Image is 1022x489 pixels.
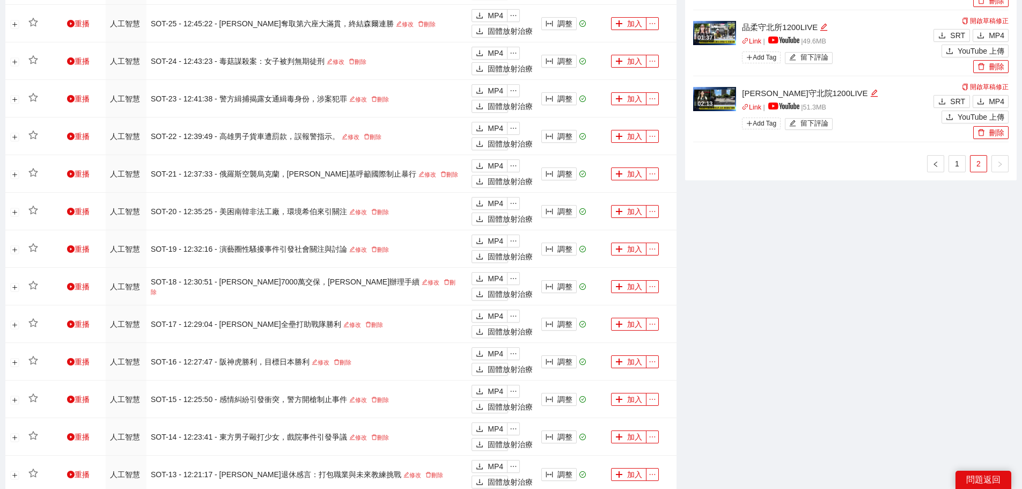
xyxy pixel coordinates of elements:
[627,245,642,253] font: 加入
[646,17,659,30] button: 省略
[476,253,483,261] span: 下載
[508,125,519,132] span: 省略
[508,237,519,245] span: 省略
[11,320,19,329] button: 展開行
[428,279,439,286] font: 修改
[508,200,519,207] span: 省略
[349,246,355,252] span: 編輯
[970,155,987,172] li: 2
[472,288,508,301] button: 下載固體放射治療
[742,104,749,111] span: link
[342,134,348,140] span: 編輯
[396,21,402,27] span: 編輯
[627,320,642,329] font: 加入
[377,209,389,215] font: 刪除
[962,84,968,90] span: copy
[418,171,424,177] span: 編輯
[541,355,577,368] button: 列寬調整
[67,245,75,253] span: 遊戲圈
[932,161,939,167] span: 左邊
[557,94,572,103] font: 調整
[355,96,367,103] font: 修改
[933,29,970,42] button: downloadSRT
[349,209,355,215] span: 編輯
[973,29,1009,42] button: downloadMP4
[472,137,508,150] button: 下載固體放射治療
[557,357,572,366] font: 調整
[472,385,508,398] button: 下載MP4
[11,283,19,291] button: 展開行
[646,320,658,328] span: 省略
[785,52,833,64] button: edit留下評論
[627,395,642,404] font: 加入
[615,396,623,404] span: 加
[696,33,714,42] div: 01:37
[472,347,508,360] button: 下載MP4
[938,98,946,106] span: download
[371,322,383,328] font: 刪除
[646,205,659,218] button: 省略
[11,20,19,28] button: 展開行
[75,395,90,404] font: 重播
[488,349,503,358] font: MP4
[646,358,658,366] span: 省略
[472,175,508,188] button: 下載固體放射治療
[557,132,572,141] font: 調整
[488,86,503,95] font: MP4
[646,243,659,256] button: 省略
[472,9,508,22] button: 下載MP4
[343,322,349,327] span: 編輯
[962,18,968,24] span: copy
[440,171,446,177] span: 刪除
[377,246,389,253] font: 刪除
[488,27,533,35] font: 固體放射治療
[67,20,75,27] span: 遊戲圈
[472,250,508,263] button: 下載固體放射治療
[541,92,577,105] button: 列寬調整
[615,208,623,216] span: 加
[742,38,761,45] a: linkLink
[422,279,428,285] span: 編輯
[508,388,519,395] span: 省略
[11,396,19,404] button: 展開行
[546,358,553,367] span: 列寬
[976,159,981,168] font: 2
[557,395,572,404] font: 調整
[611,55,646,68] button: 加加入
[507,122,520,135] button: 省略
[615,283,623,291] span: 加
[950,30,965,41] span: SRT
[546,396,553,404] span: 列寬
[371,246,377,252] span: 刪除
[476,215,483,224] span: 下載
[541,280,577,293] button: 列寬調整
[611,318,646,331] button: 加加入
[646,55,659,68] button: 省略
[333,59,344,65] font: 修改
[476,275,483,283] span: 下載
[377,96,389,103] font: 刪除
[67,358,75,366] span: 遊戲圈
[546,283,553,291] span: 列寬
[508,312,519,320] span: 省略
[507,272,520,285] button: 省略
[627,132,642,141] font: 加入
[349,59,355,64] span: 刪除
[541,205,577,218] button: 列寬調整
[472,122,508,135] button: 下載MP4
[977,129,985,137] span: delete
[488,102,533,111] font: 固體放射治療
[355,59,366,65] font: 刪除
[611,243,646,256] button: 加加入
[476,290,483,299] span: 下載
[75,94,90,103] font: 重播
[507,9,520,22] button: 省略
[646,393,659,406] button: 省略
[476,162,483,171] span: 下載
[627,170,642,178] font: 加入
[938,32,946,40] span: download
[627,19,642,28] font: 加入
[488,162,503,170] font: MP4
[476,12,483,20] span: 下載
[615,133,623,141] span: 加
